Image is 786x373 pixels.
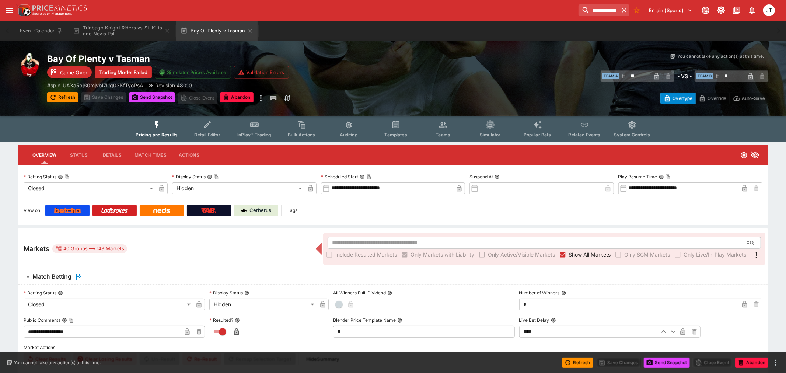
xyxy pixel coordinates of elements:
button: Copy To Clipboard [69,318,74,323]
button: Suspend At [495,174,500,179]
button: Trinbago Knight Riders vs St. Kitts and Nevis Pat... [69,21,175,41]
button: Abandon [735,358,768,368]
svg: Closed [740,151,748,159]
p: You cannot take any action(s) at this time. [677,53,764,60]
button: Select Tenant [645,4,697,16]
span: Team B [696,73,713,79]
span: System Controls [614,132,650,137]
p: Game Over [60,69,87,76]
button: Blender Price Template Name [397,318,402,323]
img: TabNZ [201,208,217,213]
button: Auto-Save [730,93,768,104]
label: Tags: [287,205,298,216]
p: Override [708,94,726,102]
span: InPlay™ Trading [237,132,271,137]
h6: Match Betting [32,273,71,280]
span: Team A [602,73,619,79]
button: Documentation [730,4,743,17]
span: Only Active/Visible Markets [488,251,555,258]
button: Simulator Prices Available [155,66,231,79]
button: Send Snapshot [644,358,690,368]
p: Overtype [673,94,692,102]
img: Neds [153,208,170,213]
img: PriceKinetics [32,5,87,11]
img: Betcha [54,208,81,213]
button: Refresh [47,92,78,102]
span: Mark an event as closed and abandoned. [220,93,253,101]
button: Details [95,146,129,164]
span: Only Markets with Liability [411,251,474,258]
button: Status [62,146,95,164]
button: Betting Status [58,290,63,296]
p: Display Status [172,174,206,180]
button: Resulted? [235,318,240,323]
div: 40 Groups 143 Markets [55,244,124,253]
button: Overtype [660,93,696,104]
button: Abandon [220,92,253,102]
p: Copy To Clipboard [47,81,143,89]
label: View on : [24,205,42,216]
button: Open [744,236,758,250]
p: Suspend At [469,174,493,180]
button: Trading Model Failed [95,66,152,78]
span: Include Resulted Markets [335,251,397,258]
label: Market Actions [24,342,762,353]
button: Display Status [244,290,249,296]
button: Send Snapshot [129,92,175,102]
button: Joshua Thomson [761,2,777,18]
a: Cerberus [234,205,278,216]
button: Betting StatusCopy To Clipboard [58,174,63,179]
button: Match Times [129,146,172,164]
button: Refresh [562,358,593,368]
button: Notifications [745,4,759,17]
p: Betting Status [24,174,56,180]
h6: - VS - [677,72,692,80]
p: Play Resume Time [618,174,657,180]
button: Toggle light/dark mode [715,4,728,17]
p: Betting Status [24,290,56,296]
span: Bulk Actions [288,132,315,137]
button: open drawer [3,4,16,17]
p: You cannot take any action(s) at this time. [14,359,101,366]
img: PriceKinetics Logo [16,3,31,18]
button: Actions [172,146,206,164]
button: Display StatusCopy To Clipboard [207,174,212,179]
button: Live Bet Delay [551,318,556,323]
button: Validation Errors [234,66,289,79]
span: Detail Editor [194,132,220,137]
svg: More [752,251,761,259]
span: Pricing and Results [136,132,178,137]
button: Overview [27,146,62,164]
div: Start From [660,93,768,104]
p: Display Status [209,290,243,296]
p: Blender Price Template Name [333,317,396,323]
p: Auto-Save [742,94,765,102]
span: Show All Markets [569,251,611,258]
button: Event Calendar [15,21,67,41]
p: Scheduled Start [321,174,358,180]
button: All Winners Full-Dividend [387,290,392,296]
span: Only Live/In-Play Markets [684,251,746,258]
input: search [579,4,619,16]
div: Joshua Thomson [763,4,775,16]
button: Play Resume TimeCopy To Clipboard [659,174,664,179]
button: No Bookmarks [631,4,643,16]
span: Only SGM Markets [624,251,670,258]
div: Hidden [172,182,304,194]
p: All Winners Full-Dividend [333,290,386,296]
p: Resulted? [209,317,233,323]
span: Templates [385,132,407,137]
span: Related Events [569,132,601,137]
p: Revision 48010 [155,81,192,89]
span: Popular Bets [524,132,551,137]
img: Cerberus [241,208,247,213]
button: Number of Winners [561,290,566,296]
button: Copy To Clipboard [366,174,371,179]
p: Number of Winners [519,290,560,296]
button: Public CommentsCopy To Clipboard [62,318,67,323]
div: Closed [24,182,156,194]
img: rugby_union.png [18,53,41,77]
button: Copy To Clipboard [214,174,219,179]
p: Public Comments [24,317,60,323]
img: Sportsbook Management [32,12,72,15]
